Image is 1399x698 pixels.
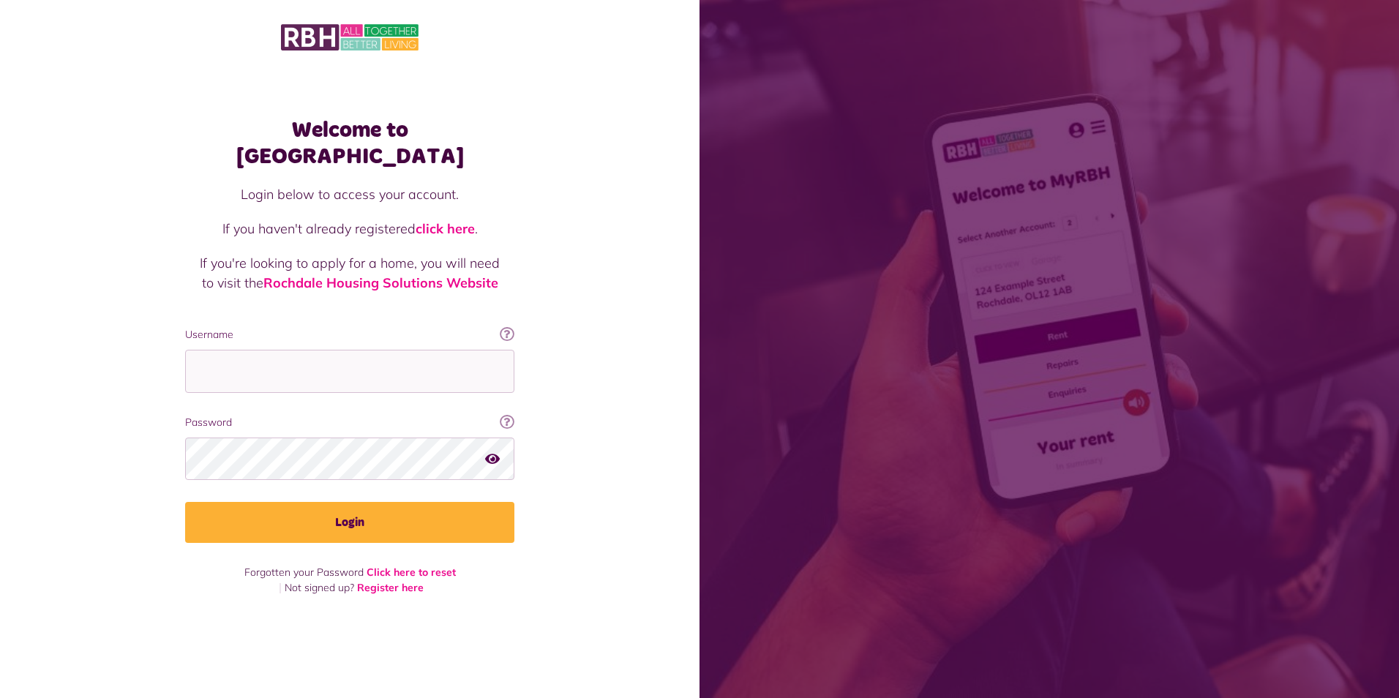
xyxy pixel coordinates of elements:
[185,502,514,543] button: Login
[281,22,419,53] img: MyRBH
[263,274,498,291] a: Rochdale Housing Solutions Website
[185,117,514,170] h1: Welcome to [GEOGRAPHIC_DATA]
[185,415,514,430] label: Password
[285,581,354,594] span: Not signed up?
[200,219,500,239] p: If you haven't already registered .
[244,566,364,579] span: Forgotten your Password
[357,581,424,594] a: Register here
[200,184,500,204] p: Login below to access your account.
[416,220,475,237] a: click here
[185,327,514,342] label: Username
[200,253,500,293] p: If you're looking to apply for a home, you will need to visit the
[367,566,456,579] a: Click here to reset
